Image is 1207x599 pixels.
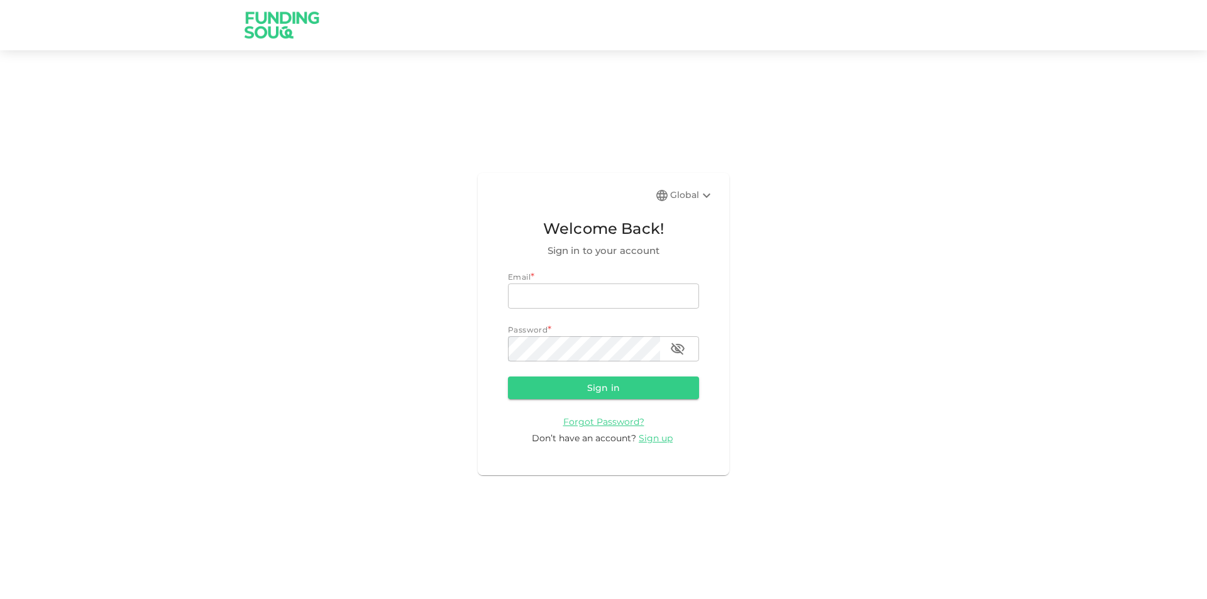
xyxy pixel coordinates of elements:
[508,243,699,258] span: Sign in to your account
[639,432,673,444] span: Sign up
[508,283,699,309] input: email
[508,336,660,361] input: password
[670,188,714,203] div: Global
[508,325,548,334] span: Password
[508,376,699,399] button: Sign in
[508,217,699,241] span: Welcome Back!
[563,415,644,427] a: Forgot Password?
[508,272,531,282] span: Email
[532,432,636,444] span: Don’t have an account?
